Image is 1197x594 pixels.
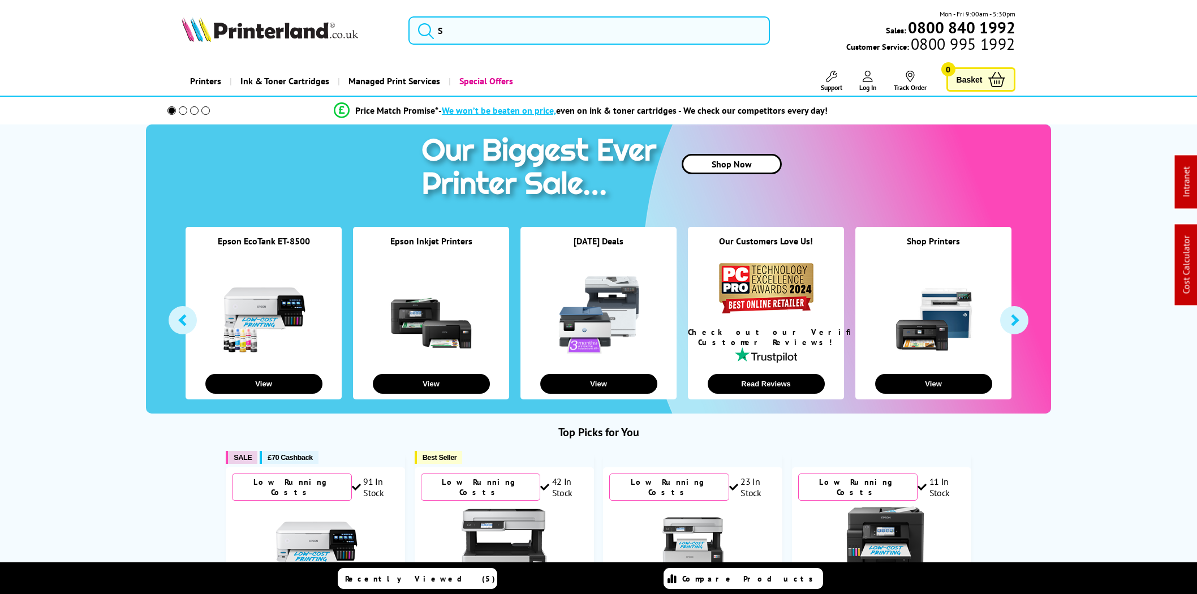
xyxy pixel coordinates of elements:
[859,83,877,92] span: Log In
[875,374,992,394] button: View
[423,453,457,462] span: Best Seller
[338,67,449,96] a: Managed Print Services
[240,67,329,96] span: Ink & Toner Cartridges
[609,474,729,501] div: Low Running Costs
[688,235,844,261] div: Our Customers Love Us!
[182,17,358,42] img: Printerland Logo
[520,235,677,261] div: [DATE] Deals
[941,62,955,76] span: 0
[273,506,358,591] img: Epson EcoTank ET-8500
[408,16,770,45] input: S
[352,476,399,498] div: 91 In Stock
[821,71,842,92] a: Support
[260,451,318,464] button: £70 Cashback
[940,8,1015,19] span: Mon - Fri 9:00am - 5:30pm
[345,574,496,584] span: Recently Viewed (5)
[449,67,522,96] a: Special Offers
[226,451,257,464] button: SALE
[1181,236,1192,294] a: Cost Calculator
[651,506,735,591] img: Epson EcoTank Pro ET-5185
[421,474,541,501] div: Low Running Costs
[373,374,490,394] button: View
[682,574,819,584] span: Compare Products
[664,568,823,589] a: Compare Products
[918,476,965,498] div: 11 In Stock
[462,506,546,591] img: Epson EcoTank ET-5150
[798,474,918,501] div: Low Running Costs
[855,235,1011,261] div: Shop Printers
[540,476,588,498] div: 42 In Stock
[908,17,1015,38] b: 0800 840 1992
[218,235,310,247] a: Epson EcoTank ET-8500
[906,22,1015,33] a: 0800 840 1992
[355,105,438,116] span: Price Match Promise*
[442,105,556,116] span: We won’t be beaten on price,
[416,124,668,213] img: printer sale
[821,83,842,92] span: Support
[708,374,825,394] button: Read Reviews
[909,38,1015,49] span: 0800 995 1992
[438,105,828,116] div: - even on ink & toner cartridges - We check our competitors every day!
[152,101,1010,120] li: modal_Promise
[205,374,322,394] button: View
[859,71,877,92] a: Log In
[957,72,983,87] span: Basket
[232,474,352,501] div: Low Running Costs
[338,568,497,589] a: Recently Viewed (5)
[1181,167,1192,197] a: Intranet
[839,506,924,591] img: Epson EcoTank ET-5805
[729,476,777,498] div: 23 In Stock
[682,154,782,174] a: Shop Now
[415,451,463,464] button: Best Seller
[268,453,312,462] span: £70 Cashback
[846,38,1015,52] span: Customer Service:
[540,374,657,394] button: View
[182,67,230,96] a: Printers
[390,235,472,247] a: Epson Inkjet Printers
[688,327,844,347] div: Check out our Verified Customer Reviews!
[946,67,1015,92] a: Basket 0
[230,67,338,96] a: Ink & Toner Cartridges
[894,71,927,92] a: Track Order
[234,453,252,462] span: SALE
[182,17,394,44] a: Printerland Logo
[886,25,906,36] span: Sales:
